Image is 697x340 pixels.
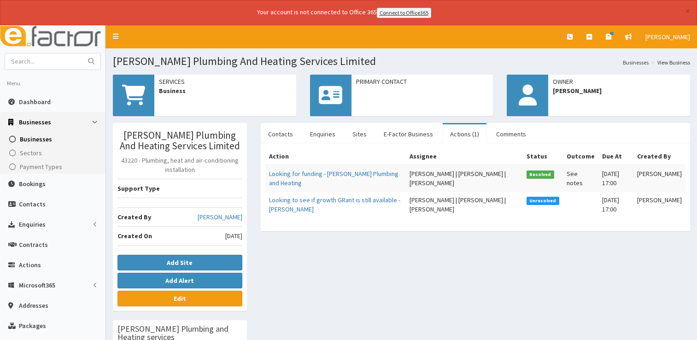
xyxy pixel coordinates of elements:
[165,276,194,285] b: Add Alert
[563,148,599,165] th: Outcome
[117,184,160,193] b: Support Type
[159,77,292,86] span: Services
[553,77,685,86] span: Owner
[377,8,431,18] a: Connect to Office365
[2,160,105,174] a: Payment Types
[167,258,193,267] b: Add Site
[19,281,55,289] span: Microsoft365
[5,53,82,70] input: Search...
[563,165,599,192] td: See notes
[269,196,400,213] a: Looking to see if growth GRant is still available - [PERSON_NAME]
[117,232,152,240] b: Created On
[265,148,406,165] th: Action
[117,291,242,306] a: Edit
[645,33,690,41] span: [PERSON_NAME]
[19,118,51,126] span: Businesses
[117,273,242,288] button: Add Alert
[117,130,242,151] h3: [PERSON_NAME] Plumbing And Heating Services Limited
[443,124,486,144] a: Actions (1)
[638,25,697,48] a: [PERSON_NAME]
[489,124,533,144] a: Comments
[685,6,690,16] button: ×
[198,212,242,222] a: [PERSON_NAME]
[19,200,46,208] span: Contacts
[20,149,42,157] span: Sectors
[303,124,343,144] a: Enquiries
[269,170,398,187] a: Looking for funding - [PERSON_NAME] Plumbing and Heating
[527,170,554,179] span: Resolved
[406,191,523,217] td: [PERSON_NAME] | [PERSON_NAME] | [PERSON_NAME]
[174,294,186,303] b: Edit
[159,86,292,95] span: Business
[20,163,62,171] span: Payment Types
[406,148,523,165] th: Assignee
[553,86,685,95] span: [PERSON_NAME]
[19,180,46,188] span: Bookings
[2,132,105,146] a: Businesses
[20,135,52,143] span: Businesses
[598,165,633,192] td: [DATE] 17:00
[406,165,523,192] td: [PERSON_NAME] | [PERSON_NAME] | [PERSON_NAME]
[117,213,151,221] b: Created By
[19,301,48,310] span: Addresses
[225,231,242,240] span: [DATE]
[376,124,440,144] a: E-Factor Business
[598,191,633,217] td: [DATE] 17:00
[598,148,633,165] th: Due At
[527,197,559,205] span: Unresolved
[633,148,685,165] th: Created By
[345,124,374,144] a: Sites
[19,240,48,249] span: Contracts
[19,322,46,330] span: Packages
[261,124,300,144] a: Contacts
[523,148,563,165] th: Status
[113,55,690,67] h1: [PERSON_NAME] Plumbing And Heating Services Limited
[649,59,690,66] li: View Business
[117,156,242,174] p: 43220 - Plumbing, heat and air-conditioning installation
[19,98,51,106] span: Dashboard
[75,7,614,18] div: Your account is not connected to Office 365
[2,146,105,160] a: Sectors
[623,59,649,66] a: Businesses
[633,165,685,192] td: [PERSON_NAME]
[633,191,685,217] td: [PERSON_NAME]
[19,261,41,269] span: Actions
[356,77,489,86] span: Primary Contact
[19,220,46,229] span: Enquiries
